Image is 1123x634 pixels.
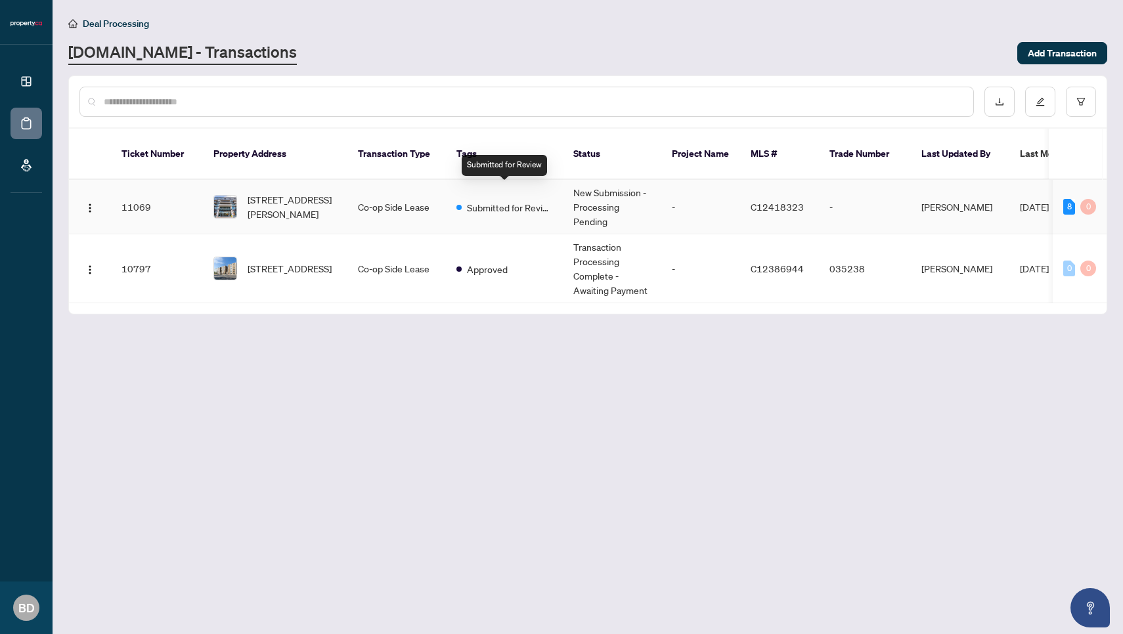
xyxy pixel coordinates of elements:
img: logo [11,20,42,28]
img: Logo [85,264,95,275]
span: edit [1036,97,1045,106]
span: C12386944 [751,263,804,274]
button: Logo [79,196,100,217]
img: Logo [85,203,95,213]
th: Property Address [203,129,347,180]
span: [STREET_ADDRESS] [248,261,332,276]
span: Approved [467,262,508,276]
th: Project Name [661,129,740,180]
td: 11069 [111,180,203,234]
span: download [995,97,1004,106]
button: download [984,87,1015,117]
th: Ticket Number [111,129,203,180]
th: Transaction Type [347,129,446,180]
span: [DATE] [1020,201,1049,213]
span: filter [1076,97,1086,106]
td: New Submission - Processing Pending [563,180,661,234]
td: [PERSON_NAME] [911,180,1009,234]
div: 0 [1080,261,1096,276]
div: 0 [1063,261,1075,276]
th: MLS # [740,129,819,180]
a: [DOMAIN_NAME] - Transactions [68,41,297,65]
span: Last Modified Date [1020,146,1100,161]
span: C12418323 [751,201,804,213]
div: Submitted for Review [462,155,547,176]
span: Add Transaction [1028,43,1097,64]
td: 035238 [819,234,911,303]
span: home [68,19,77,28]
th: Trade Number [819,129,911,180]
td: - [819,180,911,234]
td: Transaction Processing Complete - Awaiting Payment [563,234,661,303]
td: [PERSON_NAME] [911,234,1009,303]
div: 0 [1080,199,1096,215]
button: Add Transaction [1017,42,1107,64]
td: - [661,180,740,234]
button: filter [1066,87,1096,117]
td: Co-op Side Lease [347,234,446,303]
img: thumbnail-img [214,257,236,280]
button: Open asap [1070,588,1110,627]
td: Co-op Side Lease [347,180,446,234]
th: Tags [446,129,563,180]
td: - [661,234,740,303]
span: BD [18,599,35,617]
td: 10797 [111,234,203,303]
button: edit [1025,87,1055,117]
th: Status [563,129,661,180]
img: thumbnail-img [214,196,236,218]
button: Logo [79,258,100,279]
span: [DATE] [1020,263,1049,274]
span: [STREET_ADDRESS][PERSON_NAME] [248,192,337,221]
th: Last Updated By [911,129,1009,180]
div: 8 [1063,199,1075,215]
span: Deal Processing [83,18,149,30]
span: Submitted for Review [467,200,552,215]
